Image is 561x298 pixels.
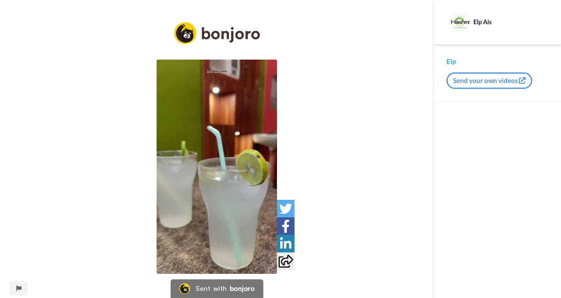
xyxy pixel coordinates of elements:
[174,22,260,44] img: logo_full.png
[451,13,469,32] img: Profile Image
[157,60,277,274] img: 4ff69512-dbc3-4d9f-b25c-37b1c333a9e6_thumbnail_source_1709883012.jpg
[446,57,549,66] div: Elp
[446,72,532,89] button: Send your own videos
[196,285,227,292] div: Sent with
[179,283,190,294] img: Bonjoro Logo
[230,285,255,292] div: bonjoro
[473,18,548,25] div: Elp Ais
[171,279,263,298] a: Bonjoro LogoSent withbonjoro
